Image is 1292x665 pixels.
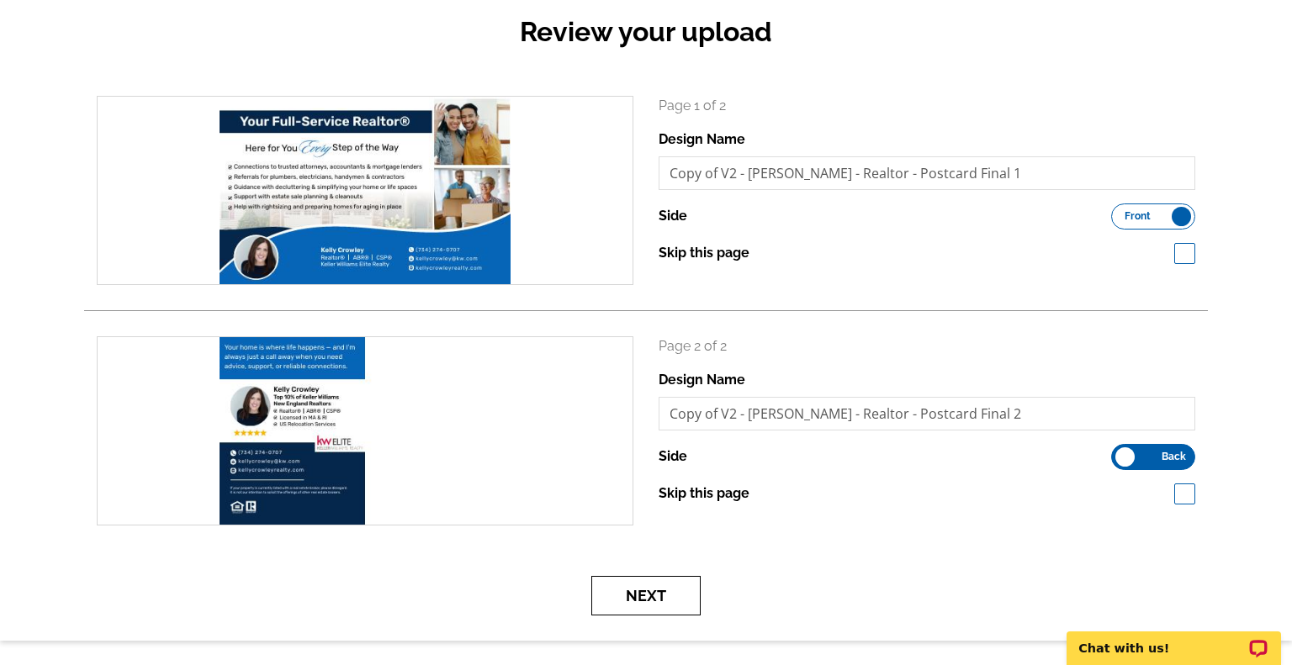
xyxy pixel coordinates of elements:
[659,96,1195,116] p: Page 1 of 2
[659,243,749,263] label: Skip this page
[659,370,745,390] label: Design Name
[659,206,687,226] label: Side
[659,397,1195,430] input: File Name
[591,576,701,615] button: Next
[1162,452,1186,461] span: Back
[659,446,687,467] label: Side
[659,483,749,504] label: Skip this page
[1056,612,1292,665] iframe: LiveChat chat widget
[659,336,1195,356] p: Page 2 of 2
[659,156,1195,190] input: File Name
[659,129,745,150] label: Design Name
[84,16,1208,48] h2: Review your upload
[1125,212,1151,220] span: Front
